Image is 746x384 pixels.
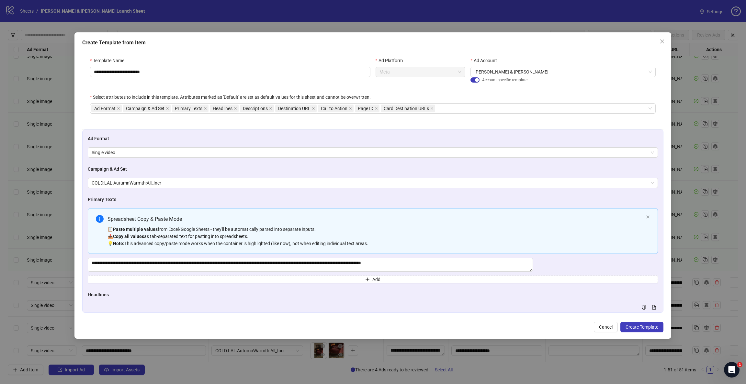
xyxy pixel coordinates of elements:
[599,324,613,330] span: Cancel
[471,57,501,64] label: Ad Account
[376,57,407,64] label: Ad Platform
[243,105,268,112] span: Descriptions
[123,105,171,112] span: Campaign & Ad Set
[92,178,654,188] span: COLD:LAL:AutumnWarmth:All_Incr
[312,107,315,110] span: close
[269,107,272,110] span: close
[594,322,618,332] button: Cancel
[90,57,129,64] label: Template Name
[88,276,658,283] button: Add
[724,362,740,378] iframe: Intercom live chat
[240,105,274,112] span: Descriptions
[166,107,169,110] span: close
[91,105,122,112] span: Ad Format
[430,107,434,110] span: close
[113,234,144,239] strong: Copy all values
[88,196,658,203] h4: Primary Texts
[626,324,659,330] span: Create Template
[88,303,658,337] div: Multi-input container - paste or copy values
[349,107,352,110] span: close
[657,36,668,47] button: Close
[482,77,528,83] span: Account-specific template
[358,105,373,112] span: Page ID
[92,148,654,157] span: Single video
[384,105,429,112] span: Card Destination URLs
[88,208,658,283] div: Multi-text input container - paste or copy values
[234,107,237,110] span: close
[90,67,370,77] input: Template Name
[90,94,375,101] label: Select attributes to include in this template. Attributes marked as 'Default' are set as default ...
[126,105,164,112] span: Campaign & Ad Set
[318,105,354,112] span: Call to Action
[107,226,643,247] div: 📋 from Excel/Google Sheets - they'll be automatically parsed into separate inputs. 📤 as tab-separ...
[82,39,663,47] div: Create Template from Item
[321,105,347,112] span: Call to Action
[88,135,658,142] h4: Ad Format
[210,105,239,112] span: Headlines
[113,241,124,246] strong: Note:
[366,277,370,282] span: plus
[379,67,462,77] span: Meta
[117,107,120,110] span: close
[204,107,207,110] span: close
[96,215,104,223] span: info-circle
[642,305,646,310] span: copy
[175,105,202,112] span: Primary Texts
[660,39,665,44] span: close
[375,107,378,110] span: close
[172,105,209,112] span: Primary Texts
[737,362,742,367] span: 1
[381,105,435,112] span: Card Destination URLs
[652,305,657,310] span: file-add
[88,291,658,298] h4: Headlines
[275,105,317,112] span: Destination URL
[213,105,232,112] span: Headlines
[646,215,650,219] button: close
[475,67,652,77] span: Rowen & Wren
[113,227,158,232] strong: Paste multiple values
[373,277,381,282] span: Add
[94,105,116,112] span: Ad Format
[355,105,379,112] span: Page ID
[621,322,664,332] button: Create Template
[107,215,643,223] div: Spreadsheet Copy & Paste Mode
[278,105,311,112] span: Destination URL
[88,165,658,173] h4: Campaign & Ad Set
